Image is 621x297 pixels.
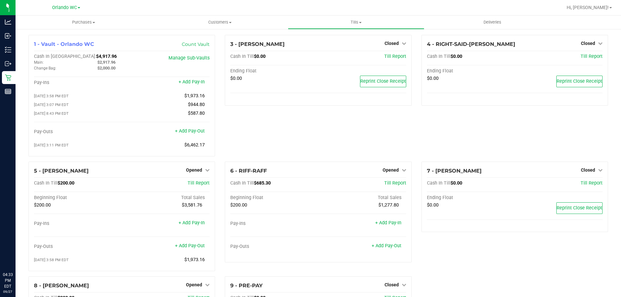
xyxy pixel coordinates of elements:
[230,168,267,174] span: 6 - RIFF-RAFF
[383,167,399,173] span: Opened
[16,16,152,29] a: Purchases
[122,195,210,201] div: Total Sales
[288,16,424,29] a: Tills
[188,102,205,107] span: $944.80
[16,19,152,25] span: Purchases
[175,243,205,249] a: + Add Pay-Out
[184,142,205,148] span: $6,462.17
[230,282,263,289] span: 9 - PRE-PAY
[188,111,205,116] span: $587.80
[230,68,318,74] div: Ending Float
[96,54,117,59] span: $4,917.96
[34,221,122,227] div: Pay-Ins
[179,220,205,226] a: + Add Pay-In
[557,79,602,84] span: Reprint Close Receipt
[34,54,96,59] span: Cash In [GEOGRAPHIC_DATA]:
[34,66,56,70] span: Change Bag:
[52,5,77,10] span: Orlando WC
[169,55,210,61] a: Manage Sub-Vaults
[451,180,462,186] span: $0.00
[34,258,69,262] span: [DATE] 3:58 PM EDT
[186,167,202,173] span: Opened
[567,5,609,10] span: Hi, [PERSON_NAME]!
[5,33,11,39] inline-svg: Inbound
[384,54,406,59] a: Till Report
[451,54,462,59] span: $0.00
[5,74,11,81] inline-svg: Retail
[34,94,69,98] span: [DATE] 3:58 PM EDT
[5,47,11,53] inline-svg: Inventory
[581,54,603,59] a: Till Report
[230,180,254,186] span: Cash In Till
[427,54,451,59] span: Cash In Till
[230,41,285,47] span: 3 - [PERSON_NAME]
[3,272,13,289] p: 04:33 PM EDT
[556,76,603,87] button: Reprint Close Receipt
[34,168,89,174] span: 5 - [PERSON_NAME]
[184,257,205,262] span: $1,973.16
[5,88,11,95] inline-svg: Reports
[97,60,115,65] span: $2,917.96
[254,54,266,59] span: $0.00
[581,167,595,173] span: Closed
[3,289,13,294] p: 09/27
[182,41,210,47] a: Count Vault
[230,202,247,208] span: $200.00
[152,19,288,25] span: Customers
[97,66,115,70] span: $2,000.00
[34,143,69,147] span: [DATE] 3:11 PM EDT
[34,195,122,201] div: Beginning Float
[188,180,210,186] a: Till Report
[427,195,515,201] div: Ending Float
[34,111,69,116] span: [DATE] 8:43 PM EDT
[230,76,242,81] span: $0.00
[230,54,254,59] span: Cash In Till
[385,41,399,46] span: Closed
[175,128,205,134] a: + Add Pay-Out
[230,221,318,227] div: Pay-Ins
[378,202,399,208] span: $1,277.80
[318,195,406,201] div: Total Sales
[184,93,205,99] span: $1,973.16
[58,180,74,186] span: $200.00
[581,180,603,186] a: Till Report
[557,205,602,211] span: Reprint Close Receipt
[34,41,94,47] span: 1 - Vault - Orlando WC
[19,244,27,252] iframe: Resource center unread badge
[288,19,424,25] span: Tills
[230,195,318,201] div: Beginning Float
[5,19,11,25] inline-svg: Analytics
[34,202,51,208] span: $200.00
[360,76,406,87] button: Reprint Close Receipt
[427,202,439,208] span: $0.00
[34,80,122,86] div: Pay-Ins
[254,180,271,186] span: $685.30
[427,180,451,186] span: Cash In Till
[6,245,26,265] iframe: Resource center
[5,60,11,67] inline-svg: Outbound
[34,60,44,65] span: Main:
[427,76,439,81] span: $0.00
[385,282,399,287] span: Closed
[427,41,515,47] span: 4 - RIGHT-SAID-[PERSON_NAME]
[34,180,58,186] span: Cash In Till
[375,220,401,226] a: + Add Pay-In
[427,168,482,174] span: 7 - [PERSON_NAME]
[427,68,515,74] div: Ending Float
[34,129,122,135] div: Pay-Outs
[182,202,202,208] span: $3,581.76
[360,79,406,84] span: Reprint Close Receipt
[475,19,510,25] span: Deliveries
[34,102,69,107] span: [DATE] 3:07 PM EDT
[424,16,561,29] a: Deliveries
[179,79,205,85] a: + Add Pay-In
[384,180,406,186] a: Till Report
[34,244,122,249] div: Pay-Outs
[581,41,595,46] span: Closed
[230,244,318,249] div: Pay-Outs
